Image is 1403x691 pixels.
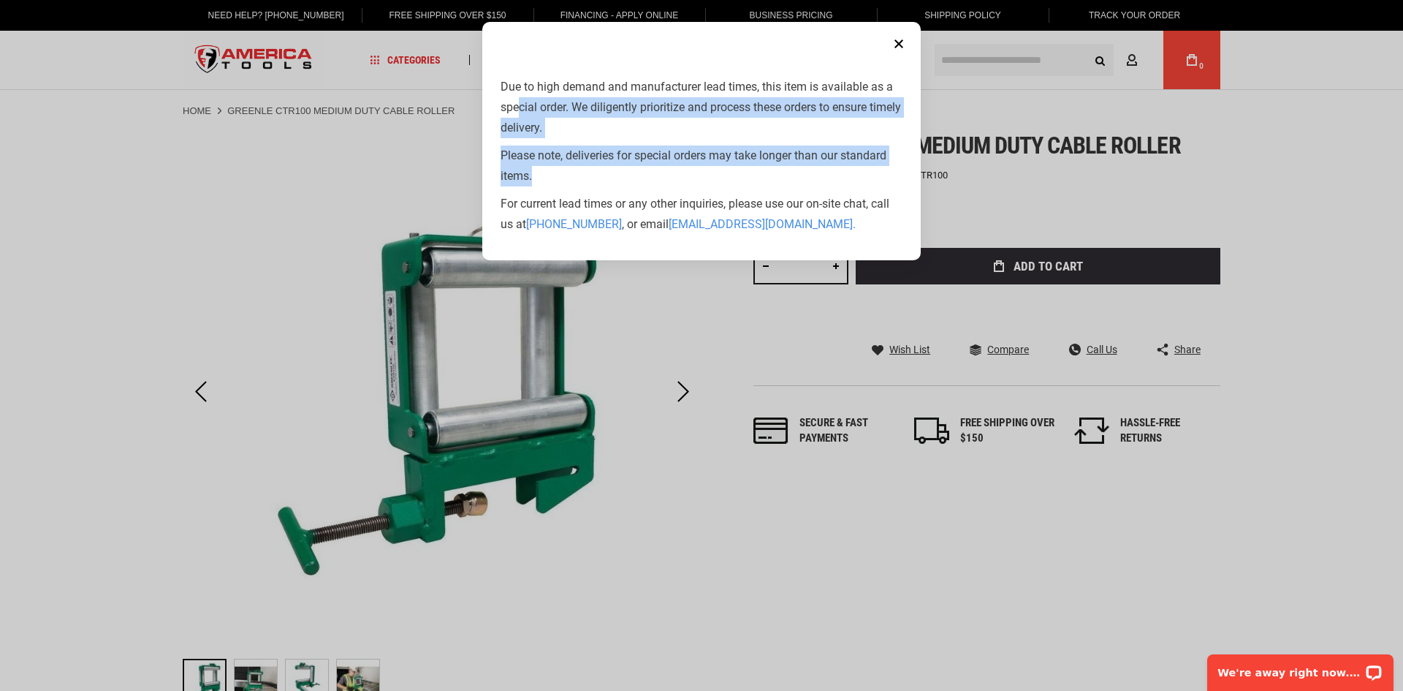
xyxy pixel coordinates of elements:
[501,194,902,235] p: For current lead times or any other inquiries, please use our on-site chat, call us at , or email
[1198,645,1403,691] iframe: LiveChat chat widget
[669,217,856,231] a: [EMAIL_ADDRESS][DOMAIN_NAME].
[501,146,902,186] p: Please note, deliveries for special orders may take longer than our standard items.
[526,217,622,231] a: [PHONE_NUMBER]
[501,77,902,138] p: Due to high demand and manufacturer lead times, this item is available as a special order. We dil...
